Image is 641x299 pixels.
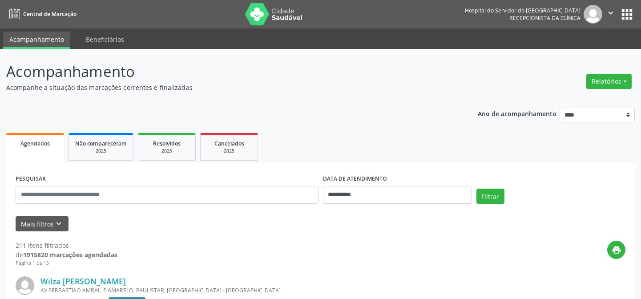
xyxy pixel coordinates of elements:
img: img [16,276,34,295]
label: PESQUISAR [16,172,46,186]
a: Acompanhamento [3,32,70,49]
div: 2025 [207,148,251,154]
a: Wilza [PERSON_NAME] [40,276,126,286]
i: print [612,245,621,255]
label: DATA DE ATENDIMENTO [323,172,387,186]
i: keyboard_arrow_down [54,219,64,229]
a: Central de Marcação [6,7,77,21]
span: Recepcionista da clínica [509,14,581,22]
button: Relatórios [586,74,632,89]
span: Cancelados [214,140,244,147]
p: Acompanhe a situação das marcações correntes e finalizadas [6,83,446,92]
span: Não compareceram [75,140,127,147]
div: 2025 [75,148,127,154]
div: AV SERBASTIAO AMRAL, P AMARELO, PAULISTAR, [GEOGRAPHIC_DATA] - [GEOGRAPHIC_DATA] [40,287,492,294]
button: Mais filtroskeyboard_arrow_down [16,216,69,232]
a: Beneficiários [80,32,130,47]
div: 211 itens filtrados [16,241,117,250]
strong: 1915820 marcações agendadas [23,251,117,259]
span: Resolvidos [153,140,181,147]
button: Filtrar [476,189,504,204]
img: img [584,5,602,24]
button: apps [619,7,635,22]
div: de [16,250,117,259]
p: Acompanhamento [6,61,446,83]
button:  [602,5,619,24]
div: Página 1 de 15 [16,259,117,267]
p: Ano de acompanhamento [478,108,556,119]
div: 2025 [145,148,189,154]
button: print [607,241,625,259]
span: Central de Marcação [23,10,77,18]
div: Hospital do Servidor do [GEOGRAPHIC_DATA] [465,7,581,14]
span: Agendados [20,140,50,147]
i:  [606,8,616,18]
